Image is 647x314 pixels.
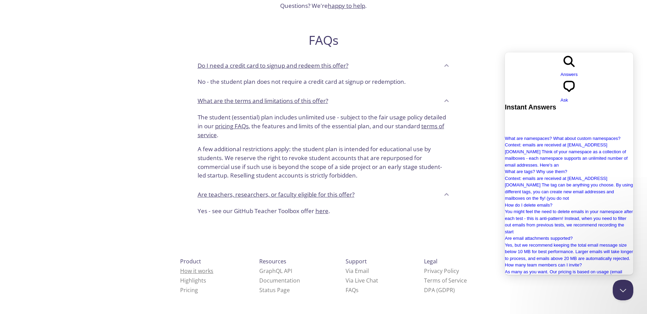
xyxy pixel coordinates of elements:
a: Via Email [346,267,369,275]
a: terms of service [198,122,444,139]
a: here [315,207,328,215]
a: Privacy Policy [424,267,459,275]
span: Support [346,258,367,265]
p: Are teachers, researchers, or faculty eligible for this offer? [198,190,354,199]
a: FAQ [346,286,359,294]
div: Are teachers, researchers, or faculty eligible for this offer? [192,185,455,204]
a: Documentation [259,277,300,284]
div: What are the terms and limitations of this offer? [192,92,455,110]
a: happy to help [328,2,365,10]
a: Highlights [180,277,206,284]
span: Resources [259,258,286,265]
div: What are the terms and limitations of this offer? [192,110,455,185]
a: pricing FAQs [215,122,249,130]
p: What are the terms and limitations of this offer? [198,96,328,105]
div: Do I need a credit card to signup and redeem this offer? [192,75,455,92]
a: DPA (GDPR) [424,286,455,294]
div: Do I need a credit card to signup and redeem this offer? [192,56,455,75]
span: s [356,286,359,294]
a: Status Page [259,286,290,294]
a: Pricing [180,286,198,294]
h3: Questions? We're . [280,1,367,10]
p: Yes - see our GitHub Teacher Toolbox offer . [198,207,450,215]
a: Via Live Chat [346,277,378,284]
span: Legal [424,258,437,265]
h2: FAQs [192,32,455,48]
span: Product [180,258,201,265]
p: Do I need a credit card to signup and redeem this offer? [198,61,348,70]
a: GraphQL API [259,267,292,275]
p: No - the student plan does not require a credit card at signup or redemption. [198,77,450,86]
div: Are teachers, researchers, or faculty eligible for this offer? [192,204,455,221]
a: How it works [180,267,213,275]
iframe: Help Scout Beacon - Close [613,280,633,300]
a: Terms of Service [424,277,467,284]
p: A few additional restrictions apply: the student plan is intended for educational use by students... [198,139,450,180]
p: The student (essential) plan includes unlimited use - subject to the fair usage policy detailed i... [198,113,450,139]
iframe: Help Scout Beacon - Live Chat, Contact Form, and Knowledge Base [505,52,633,275]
